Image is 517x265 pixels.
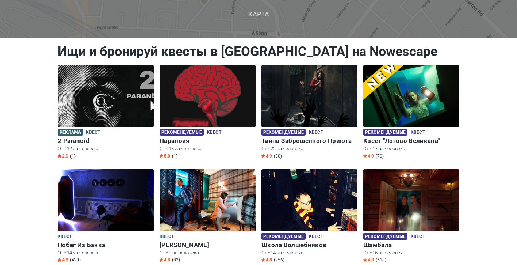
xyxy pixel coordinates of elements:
[58,169,154,231] img: Побег Из Банка
[363,169,459,231] img: Шамбала
[261,257,272,263] span: 4.8
[261,153,272,159] span: 4.9
[363,65,459,160] a: Квест "Логово Великана" Рекомендуемые Квест Квест "Логово Великана" От €17 за человека Star4.9 (70)
[58,153,68,159] span: 2.0
[160,233,174,241] span: Квест
[363,250,459,256] p: От €15 за человека
[58,154,61,158] img: Star
[58,257,68,263] span: 4.8
[261,137,357,145] h6: Тайна Заброшенного Приюта
[207,129,221,137] span: Квест
[58,43,459,60] h1: Ищи и бронируй квесты в [GEOGRAPHIC_DATA] на Nowescape
[58,65,154,127] img: 2 Paranoid
[261,241,357,249] h6: Школа Волшебников
[363,137,459,145] h6: Квест "Логово Великана"
[261,65,357,160] a: Тайна Заброшенного Приюта Рекомендуемые Квест Тайна Заброшенного Приюта От €22 за человека Star4....
[309,129,323,137] span: Квест
[261,233,306,240] span: Рекомендуемые
[261,145,357,152] p: От €22 за человека
[411,129,425,137] span: Квест
[58,137,154,145] h6: 2 Paranoid
[160,145,256,152] p: От €13 за человека
[160,65,256,160] a: Паранойя Рекомендуемые Квест Паранойя От €13 за человека Star5.0 (1)
[58,241,154,249] h6: Побег Из Банка
[274,257,284,263] span: (256)
[363,65,459,127] img: Квест "Логово Великана"
[261,169,357,231] img: Школа Волшебников
[261,154,265,158] img: Star
[172,153,177,159] span: (1)
[58,65,154,160] a: 2 Paranoid Реклама Квест 2 Paranoid От €12 за человека Star2.0 (1)
[363,241,459,249] h6: Шамбала
[160,129,204,136] span: Рекомендуемые
[261,250,357,256] p: От €14 за человека
[160,258,163,262] img: Star
[261,65,357,127] img: Тайна Заброшенного Приюта
[86,129,100,137] span: Квест
[363,258,367,262] img: Star
[376,257,386,263] span: (618)
[363,169,459,265] a: Шамбала Рекомендуемые Квест Шамбала От €15 за человека Star4.8 (618)
[261,129,306,136] span: Рекомендуемые
[363,233,407,240] span: Рекомендуемые
[58,233,72,241] span: Квест
[363,129,407,136] span: Рекомендуемые
[261,169,357,265] a: Школа Волшебников Рекомендуемые Квест Школа Волшебников От €14 за человека Star4.8 (256)
[58,145,154,152] p: От €12 за человека
[58,129,83,136] span: Реклама
[172,257,180,263] span: (83)
[411,233,425,241] span: Квест
[160,65,256,127] img: Паранойя
[58,250,154,256] p: От €14 за человека
[58,258,61,262] img: Star
[160,257,170,263] span: 4.8
[58,169,154,265] a: Побег Из Банка Квест Побег Из Банка От €14 за человека Star4.8 (420)
[70,257,81,263] span: (420)
[160,169,256,231] img: Шерлок Холмс
[274,153,282,159] span: (30)
[261,258,265,262] img: Star
[160,250,256,256] p: От €8 за человека
[309,233,323,241] span: Квест
[363,154,367,158] img: Star
[70,153,76,159] span: (1)
[160,153,170,159] span: 5.0
[160,169,256,265] a: Шерлок Холмс Квест [PERSON_NAME] От €8 за человека Star4.8 (83)
[363,145,459,152] p: От €17 за человека
[363,257,374,263] span: 4.8
[363,153,374,159] span: 4.9
[160,137,256,145] h6: Паранойя
[376,153,384,159] span: (70)
[160,154,163,158] img: Star
[160,241,256,249] h6: [PERSON_NAME]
